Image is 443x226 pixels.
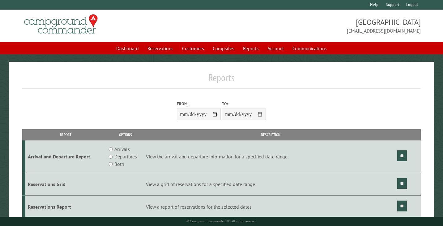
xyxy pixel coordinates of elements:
td: View a report of reservations for the selected dates [145,195,396,218]
td: View the arrival and departure information for a specified date range [145,140,396,173]
a: Reports [239,42,262,54]
a: Customers [178,42,208,54]
td: Arrival and Departure Report [25,140,106,173]
th: Description [145,129,396,140]
td: Reservations Report [25,195,106,218]
label: To: [222,101,266,107]
td: View a grid of reservations for a specified date range [145,173,396,196]
td: Reservations Grid [25,173,106,196]
a: Campsites [209,42,238,54]
a: Dashboard [113,42,143,54]
h1: Reports [22,72,421,89]
img: Campground Commander [22,12,100,36]
small: © Campground Commander LLC. All rights reserved. [186,219,256,223]
label: Departures [114,153,137,160]
label: Arrivals [114,145,130,153]
a: Reservations [144,42,177,54]
a: Communications [289,42,330,54]
label: From: [177,101,221,107]
span: [GEOGRAPHIC_DATA] [EMAIL_ADDRESS][DOMAIN_NAME] [222,17,421,34]
label: Both [114,160,124,168]
a: Account [264,42,288,54]
th: Report [25,129,106,140]
th: Options [106,129,145,140]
